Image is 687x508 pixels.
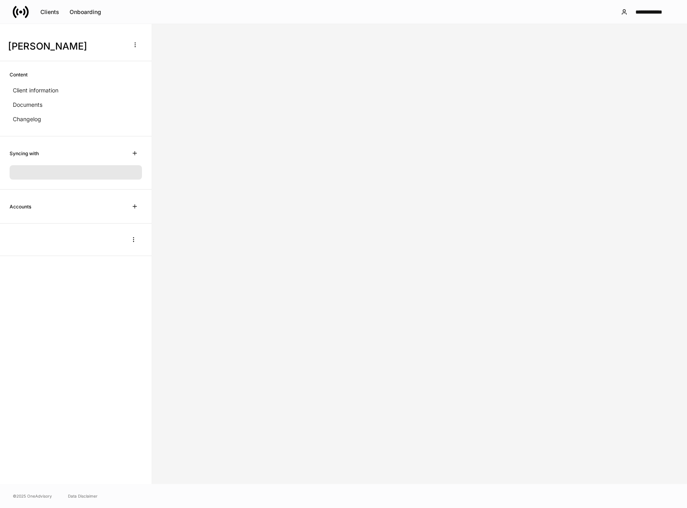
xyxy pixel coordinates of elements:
[10,112,142,126] a: Changelog
[35,6,64,18] button: Clients
[8,40,124,53] h3: [PERSON_NAME]
[10,150,39,157] h6: Syncing with
[13,115,41,123] p: Changelog
[68,493,98,499] a: Data Disclaimer
[10,71,28,78] h6: Content
[70,9,101,15] div: Onboarding
[13,493,52,499] span: © 2025 OneAdvisory
[64,6,106,18] button: Onboarding
[13,86,58,94] p: Client information
[40,9,59,15] div: Clients
[10,98,142,112] a: Documents
[13,101,42,109] p: Documents
[10,83,142,98] a: Client information
[10,203,31,210] h6: Accounts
